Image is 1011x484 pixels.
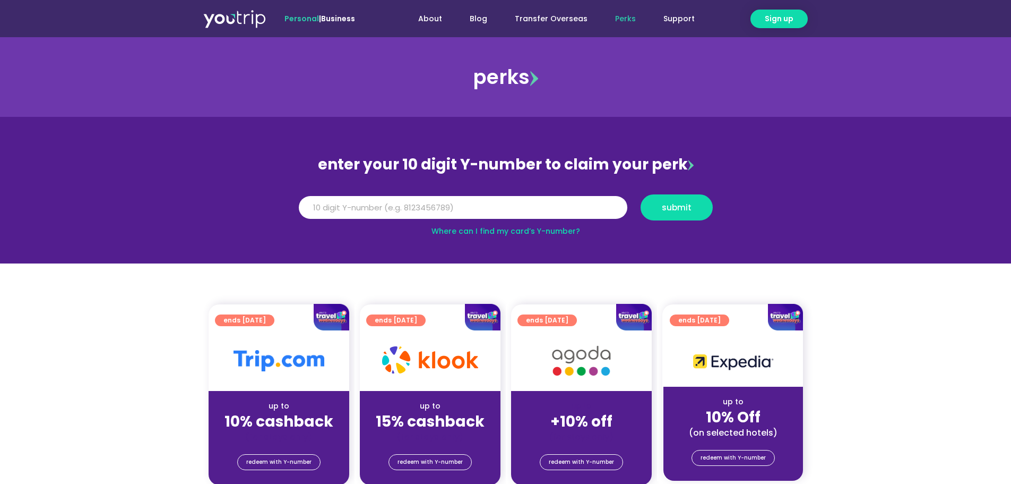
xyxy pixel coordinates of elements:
span: Sign up [765,13,793,24]
a: redeem with Y-number [692,450,775,466]
strong: +10% off [550,411,612,432]
a: Business [321,13,355,24]
a: redeem with Y-number [388,454,472,470]
a: Sign up [750,10,808,28]
strong: 15% cashback [376,411,485,432]
div: up to [368,401,492,412]
span: | [284,13,355,24]
a: About [404,9,456,29]
strong: 10% cashback [224,411,333,432]
a: Support [650,9,708,29]
div: (for stays only) [520,431,643,443]
div: (for stays only) [368,431,492,443]
input: 10 digit Y-number (e.g. 8123456789) [299,196,627,219]
a: Blog [456,9,501,29]
form: Y Number [299,194,713,228]
div: (on selected hotels) [672,427,794,438]
button: submit [641,194,713,220]
a: Transfer Overseas [501,9,601,29]
a: redeem with Y-number [540,454,623,470]
a: Where can I find my card’s Y-number? [431,226,580,236]
div: (for stays only) [217,431,341,443]
span: redeem with Y-number [549,455,614,470]
a: redeem with Y-number [237,454,321,470]
span: up to [572,401,591,411]
span: redeem with Y-number [701,451,766,465]
span: submit [662,203,692,211]
span: redeem with Y-number [246,455,312,470]
strong: 10% Off [706,407,761,428]
nav: Menu [384,9,708,29]
div: up to [217,401,341,412]
div: up to [672,396,794,407]
span: Personal [284,13,319,24]
div: enter your 10 digit Y-number to claim your perk [293,151,718,179]
span: redeem with Y-number [398,455,463,470]
a: Perks [601,9,650,29]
